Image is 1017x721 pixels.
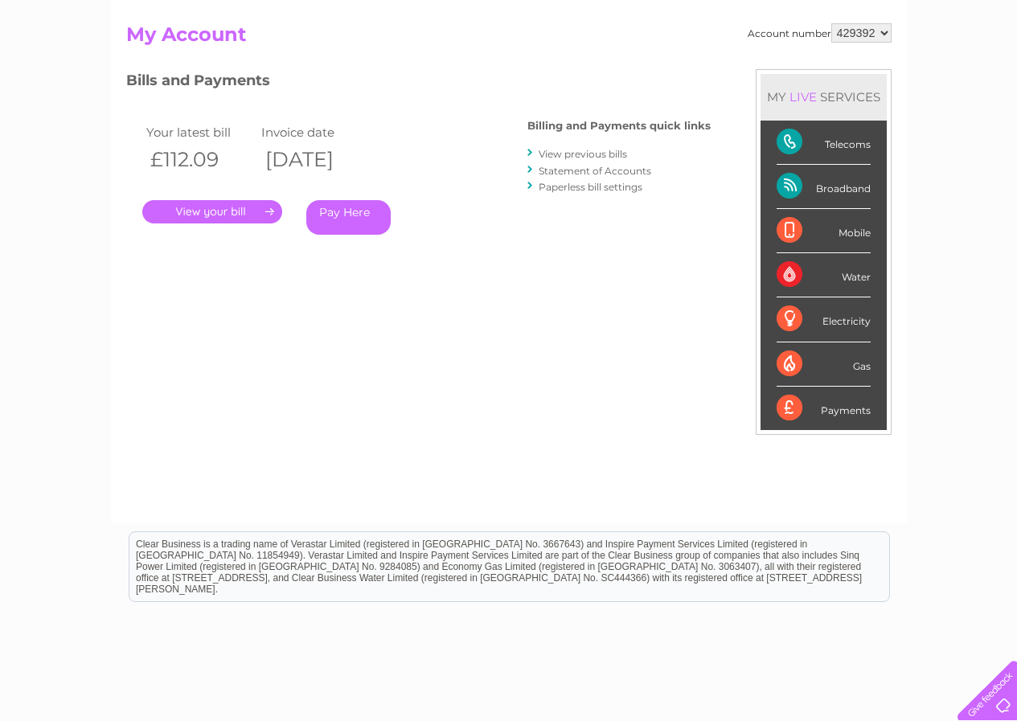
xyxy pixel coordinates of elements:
[777,387,871,430] div: Payments
[777,121,871,165] div: Telecoms
[761,74,887,120] div: MY SERVICES
[714,8,825,28] a: 0333 014 3131
[142,143,258,176] th: £112.09
[777,165,871,209] div: Broadband
[777,297,871,342] div: Electricity
[539,181,642,193] a: Paperless bill settings
[527,120,711,132] h4: Billing and Payments quick links
[777,342,871,387] div: Gas
[257,121,373,143] td: Invoice date
[910,68,949,80] a: Contact
[819,68,867,80] a: Telecoms
[126,69,711,97] h3: Bills and Payments
[142,121,258,143] td: Your latest bill
[774,68,810,80] a: Energy
[539,165,651,177] a: Statement of Accounts
[748,23,892,43] div: Account number
[35,42,117,91] img: logo.png
[777,253,871,297] div: Water
[306,200,391,235] a: Pay Here
[786,89,820,104] div: LIVE
[129,9,889,78] div: Clear Business is a trading name of Verastar Limited (registered in [GEOGRAPHIC_DATA] No. 3667643...
[539,148,627,160] a: View previous bills
[964,68,1002,80] a: Log out
[257,143,373,176] th: [DATE]
[877,68,900,80] a: Blog
[777,209,871,253] div: Mobile
[734,68,765,80] a: Water
[142,200,282,223] a: .
[126,23,892,54] h2: My Account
